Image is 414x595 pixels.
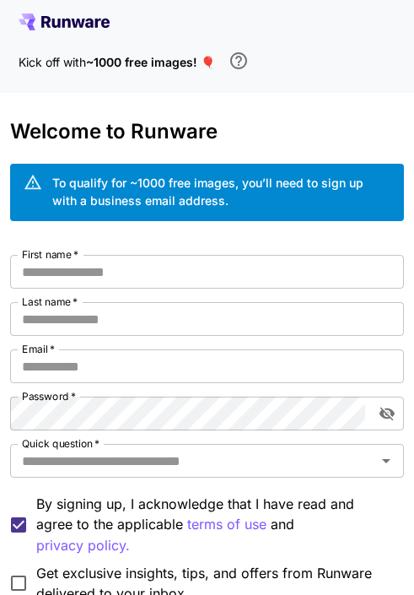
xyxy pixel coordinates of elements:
[222,44,255,78] button: In order to qualify for free credit, you need to sign up with a business email address and click ...
[52,174,390,209] div: To qualify for ~1000 free images, you’ll need to sign up with a business email address.
[374,449,398,473] button: Open
[187,514,266,535] button: By signing up, I acknowledge that I have read and agree to the applicable and privacy policy.
[22,342,55,356] label: Email
[36,494,390,556] p: By signing up, I acknowledge that I have read and agree to the applicable and
[36,535,130,556] button: By signing up, I acknowledge that I have read and agree to the applicable terms of use and
[372,398,402,429] button: toggle password visibility
[22,247,78,262] label: First name
[19,55,86,69] span: Kick off with
[22,436,99,451] label: Quick question
[22,295,78,309] label: Last name
[36,535,130,556] p: privacy policy.
[187,514,266,535] p: terms of use
[22,389,76,403] label: Password
[10,120,403,143] h3: Welcome to Runware
[86,55,215,69] span: ~1000 free images! 🎈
